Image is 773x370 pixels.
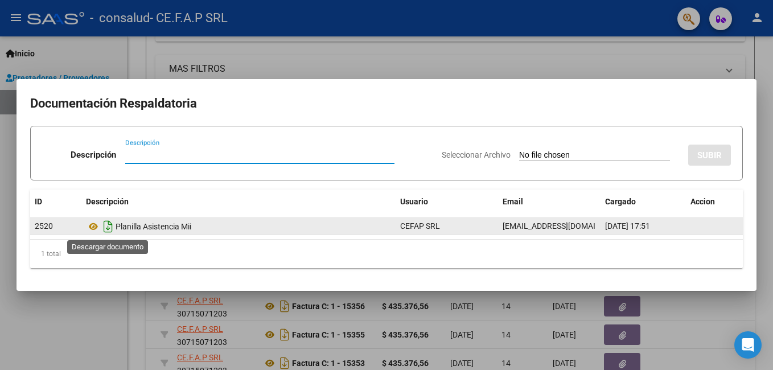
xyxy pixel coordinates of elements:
[81,190,396,214] datatable-header-cell: Descripción
[503,197,523,206] span: Email
[35,221,53,231] span: 2520
[30,93,743,114] h2: Documentación Respaldatoria
[498,190,601,214] datatable-header-cell: Email
[35,197,42,206] span: ID
[400,197,428,206] span: Usuario
[601,190,686,214] datatable-header-cell: Cargado
[71,149,116,162] p: Descripción
[396,190,498,214] datatable-header-cell: Usuario
[605,197,636,206] span: Cargado
[734,331,762,359] div: Open Intercom Messenger
[605,221,650,231] span: [DATE] 17:51
[101,217,116,236] i: Descargar documento
[30,190,81,214] datatable-header-cell: ID
[686,190,743,214] datatable-header-cell: Accion
[400,221,440,231] span: CEFAP SRL
[690,197,715,206] span: Accion
[86,217,391,236] div: Planilla Asistencia Mii
[442,150,511,159] span: Seleccionar Archivo
[697,150,722,161] span: SUBIR
[503,221,629,231] span: [EMAIL_ADDRESS][DOMAIN_NAME]
[30,240,743,268] div: 1 total
[688,145,731,166] button: SUBIR
[86,197,129,206] span: Descripción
